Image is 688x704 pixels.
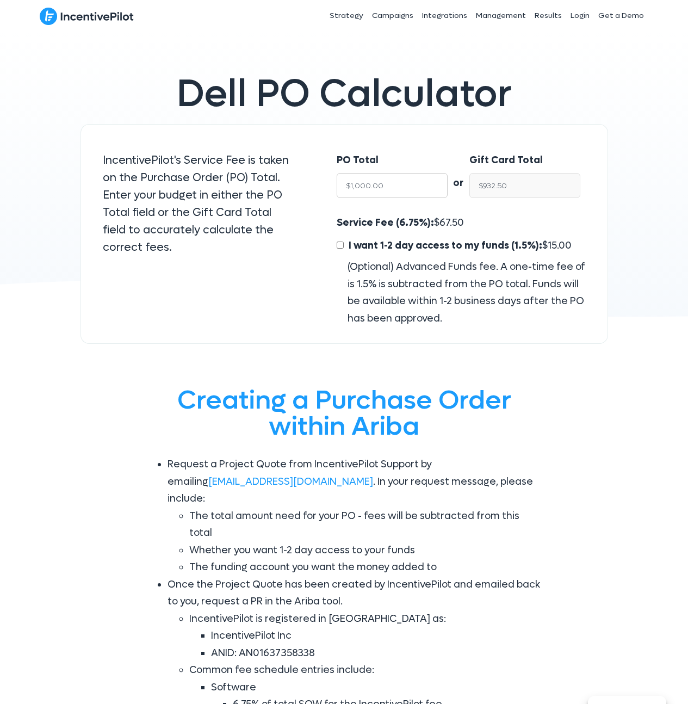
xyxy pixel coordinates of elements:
[189,508,543,542] li: The total amount need for your PO - fees will be subtracted from this total
[103,152,294,256] p: IncentivePilot's Service Fee is taken on the Purchase Order (PO) Total. Enter your budget in eith...
[251,2,649,29] nav: Header Menu
[439,217,464,229] span: 67.50
[548,239,572,252] span: 15.00
[418,2,472,29] a: Integrations
[566,2,594,29] a: Login
[208,475,373,488] a: [EMAIL_ADDRESS][DOMAIN_NAME]
[594,2,648,29] a: Get a Demo
[337,258,585,327] div: (Optional) Advanced Funds fee. A one-time fee of is 1.5% is subtracted from the PO total. Funds w...
[337,217,434,229] span: Service Fee (6.75%):
[337,214,585,327] div: $
[368,2,418,29] a: Campaigns
[211,645,543,662] li: ANID: AN01637358338
[211,627,543,645] li: IncentivePilot Inc
[177,383,511,443] span: Creating a Purchase Order within Ariba
[189,610,543,662] li: IncentivePilot is registered in [GEOGRAPHIC_DATA] as:
[168,456,543,576] li: Request a Project Quote from IncentivePilot Support by emailing . In your request message, please...
[337,152,379,169] label: PO Total
[189,559,543,576] li: The funding account you want the money added to
[189,542,543,559] li: Whether you want 1-2 day access to your funds
[530,2,566,29] a: Results
[40,7,134,26] img: IncentivePilot
[177,69,512,119] span: Dell PO Calculator
[349,239,542,252] span: I want 1-2 day access to my funds (1.5%):
[325,2,368,29] a: Strategy
[337,242,344,249] input: I want 1-2 day access to my funds (1.5%):$15.00
[346,239,572,252] span: $
[469,152,543,169] label: Gift Card Total
[472,2,530,29] a: Management
[448,152,469,192] div: or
